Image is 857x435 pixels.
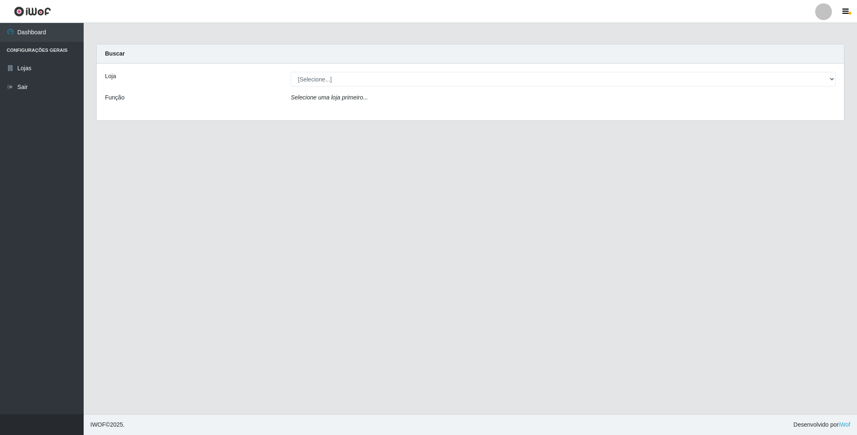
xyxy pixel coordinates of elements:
span: IWOF [90,421,106,428]
span: Desenvolvido por [793,420,850,429]
img: CoreUI Logo [14,6,51,17]
label: Loja [105,72,116,81]
label: Função [105,93,125,102]
strong: Buscar [105,50,125,57]
i: Selecione uma loja primeiro... [291,94,368,101]
a: iWof [839,421,850,428]
span: © 2025 . [90,420,125,429]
